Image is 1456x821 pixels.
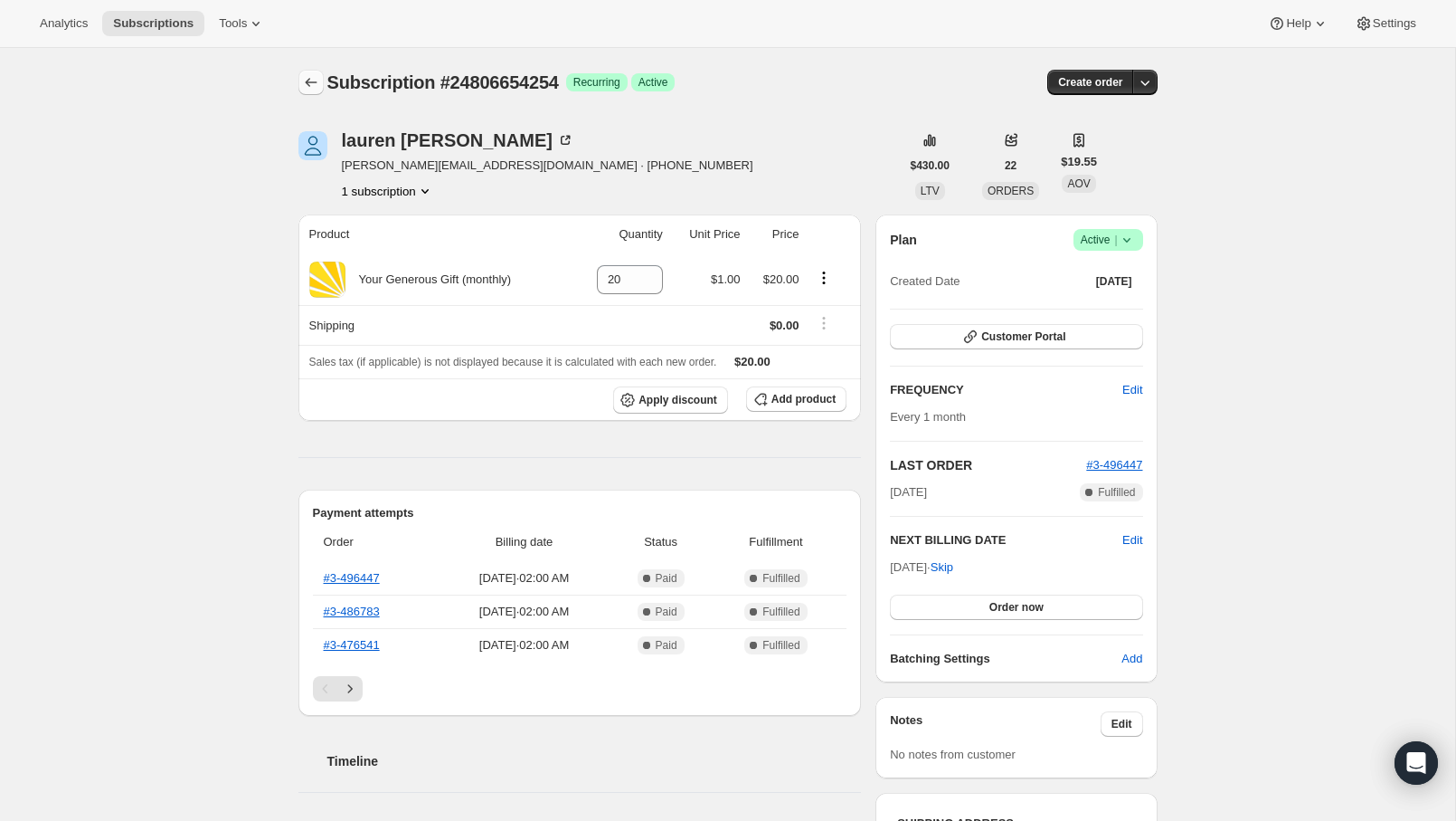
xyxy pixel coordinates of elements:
th: Order [313,522,438,562]
button: Shipping actions [809,313,838,333]
span: [PERSON_NAME][EMAIL_ADDRESS][DOMAIN_NAME] · [PHONE_NUMBER] [342,157,753,175]
span: Fulfilled [1098,485,1135,500]
a: #3-476541 [324,638,380,652]
button: 22 [994,153,1027,178]
button: Apply discount [613,387,728,414]
th: Product [298,215,572,254]
span: Sales tax (if applicable) is not displayed because it is calculated with each new order. [309,356,717,368]
h2: FREQUENCY [890,381,1122,399]
button: Order now [890,595,1142,620]
span: Paid [656,638,677,653]
span: Paid [656,605,677,619]
button: Next [337,676,363,702]
button: #3-496447 [1086,456,1142,474]
a: #3-496447 [324,571,380,585]
div: Open Intercom Messenger [1395,741,1438,785]
span: Fulfilled [762,638,799,653]
span: [DATE] · 02:00 AM [443,603,606,621]
span: $1.00 [711,272,741,286]
span: Subscription #24806654254 [327,72,559,92]
button: Subscriptions [102,11,204,36]
h2: NEXT BILLING DATE [890,531,1122,549]
button: Product actions [342,182,434,200]
h2: LAST ORDER [890,456,1086,474]
span: $20.00 [734,355,771,368]
span: [DATE] [1096,274,1132,289]
span: Paid [656,571,677,586]
span: Help [1286,16,1310,31]
span: Order now [989,600,1044,615]
span: Status [617,533,705,551]
button: Subscriptions [298,70,324,95]
span: Apply discount [638,393,717,407]
span: Skip [931,558,953,577]
span: Fulfilled [762,605,799,619]
th: Quantity [572,215,668,254]
span: Add [1121,650,1142,668]
h2: Plan [890,231,917,249]
span: ORDERS [988,185,1034,197]
span: [DATE] · 02:00 AM [443,569,606,587]
span: lauren ridgway [298,131,327,160]
button: $430.00 [900,153,960,178]
button: Tools [208,11,276,36]
span: Created Date [890,272,960,291]
button: Analytics [29,11,99,36]
span: [DATE] · [890,560,953,574]
button: Edit [1101,711,1143,737]
button: Create order [1047,70,1133,95]
span: Fulfillment [716,533,836,551]
span: 22 [1005,158,1016,173]
span: Analytics [40,16,88,31]
img: product img [309,262,345,298]
span: $0.00 [770,319,799,332]
div: lauren [PERSON_NAME] [342,131,574,149]
a: #3-486783 [324,605,380,618]
button: Customer Portal [890,324,1142,349]
button: Settings [1344,11,1427,36]
span: $20.00 [763,272,799,286]
span: AOV [1067,177,1090,190]
span: Edit [1111,717,1132,731]
span: | [1114,233,1117,247]
button: Edit [1111,376,1153,405]
span: Edit [1122,381,1142,399]
button: [DATE] [1085,269,1143,294]
button: Product actions [809,268,838,288]
span: Settings [1373,16,1416,31]
span: Active [1081,231,1136,249]
span: Active [638,75,668,90]
span: $19.55 [1061,153,1097,171]
th: Unit Price [668,215,746,254]
span: [DATE] · 02:00 AM [443,636,606,654]
div: Your Generous Gift (monthly) [345,271,512,289]
h6: Batching Settings [890,650,1121,668]
h3: Notes [890,711,1101,737]
span: Billing date [443,533,606,551]
button: Skip [920,553,964,582]
th: Shipping [298,305,572,345]
span: Create order [1058,75,1122,90]
button: Help [1257,11,1339,36]
span: Tools [219,16,247,31]
span: Fulfilled [762,571,799,586]
h2: Payment attempts [313,504,847,522]
a: #3-496447 [1086,458,1142,472]
span: Add product [771,392,836,406]
nav: Pagination [313,676,847,702]
button: Edit [1122,531,1142,549]
span: Customer Portal [981,329,1065,344]
button: Add [1111,644,1153,673]
h2: Timeline [327,752,862,770]
span: No notes from customer [890,748,1016,761]
span: Recurring [573,75,620,90]
button: Add product [746,387,846,412]
span: $430.00 [911,158,950,173]
span: [DATE] [890,483,927,501]
span: Every 1 month [890,410,966,424]
span: Subscriptions [113,16,194,31]
span: LTV [921,185,940,197]
th: Price [746,215,805,254]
